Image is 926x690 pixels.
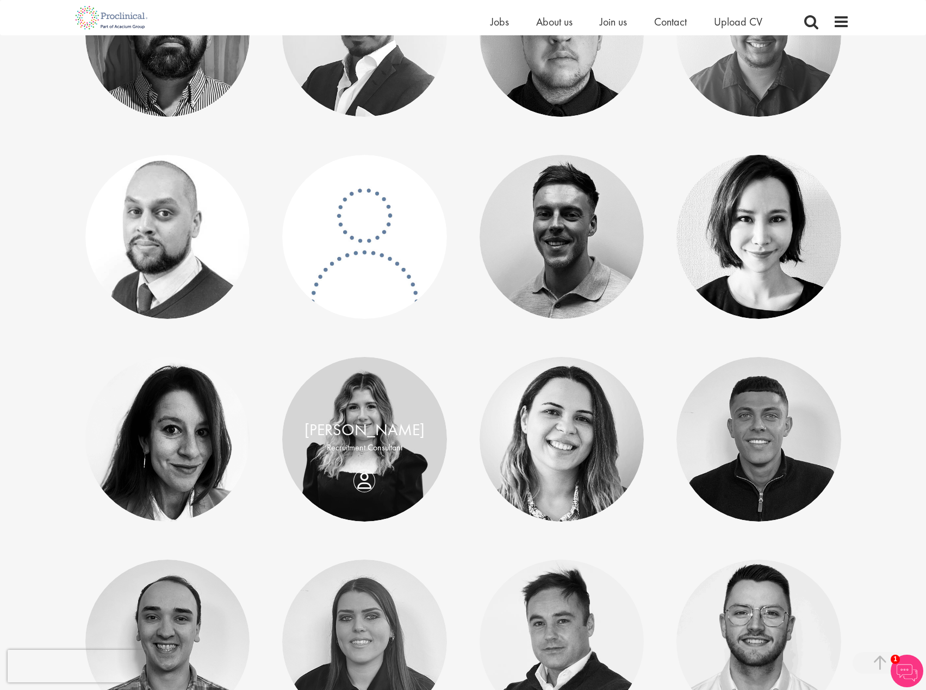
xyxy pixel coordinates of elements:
[490,15,509,29] a: Jobs
[891,655,900,664] span: 1
[8,650,147,682] iframe: reCAPTCHA
[304,419,425,440] a: [PERSON_NAME]
[891,655,923,687] img: Chatbot
[714,15,762,29] a: Upload CV
[536,15,573,29] a: About us
[293,442,436,454] p: Recruitment Consultant
[600,15,627,29] a: Join us
[654,15,687,29] a: Contact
